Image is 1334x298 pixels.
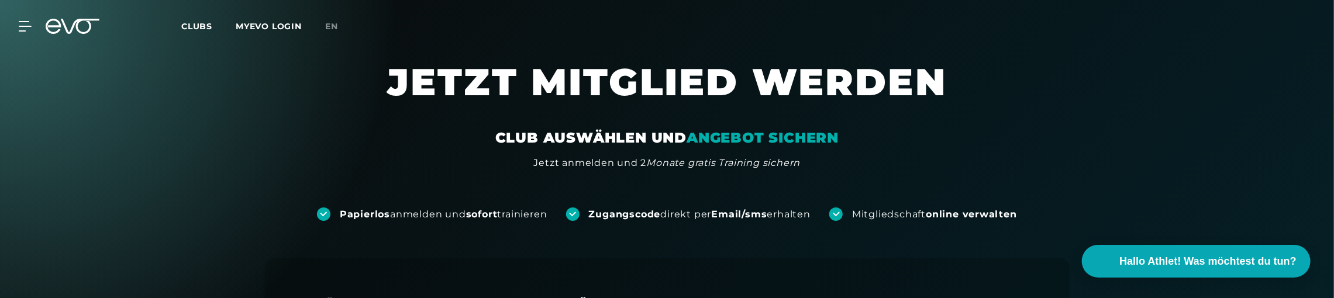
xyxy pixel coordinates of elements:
[534,156,801,170] div: Jetzt anmelden und 2
[236,21,302,32] a: MYEVO LOGIN
[1082,245,1311,278] button: Hallo Athlet! Was möchtest du tun?
[181,20,236,32] a: Clubs
[926,209,1017,220] strong: online verwalten
[495,129,839,147] div: CLUB AUSWÄHLEN UND
[466,209,498,220] strong: sofort
[181,21,212,32] span: Clubs
[852,208,1017,221] div: Mitgliedschaft
[340,208,547,221] div: anmelden und trainieren
[1119,254,1297,269] span: Hallo Athlet! Was möchtest du tun?
[589,209,661,220] strong: Zugangscode
[325,20,352,33] a: en
[316,58,1018,129] h1: JETZT MITGLIED WERDEN
[687,129,839,146] em: ANGEBOT SICHERN
[711,209,767,220] strong: Email/sms
[647,157,801,168] em: Monate gratis Training sichern
[589,208,811,221] div: direkt per erhalten
[325,21,338,32] span: en
[340,209,390,220] strong: Papierlos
